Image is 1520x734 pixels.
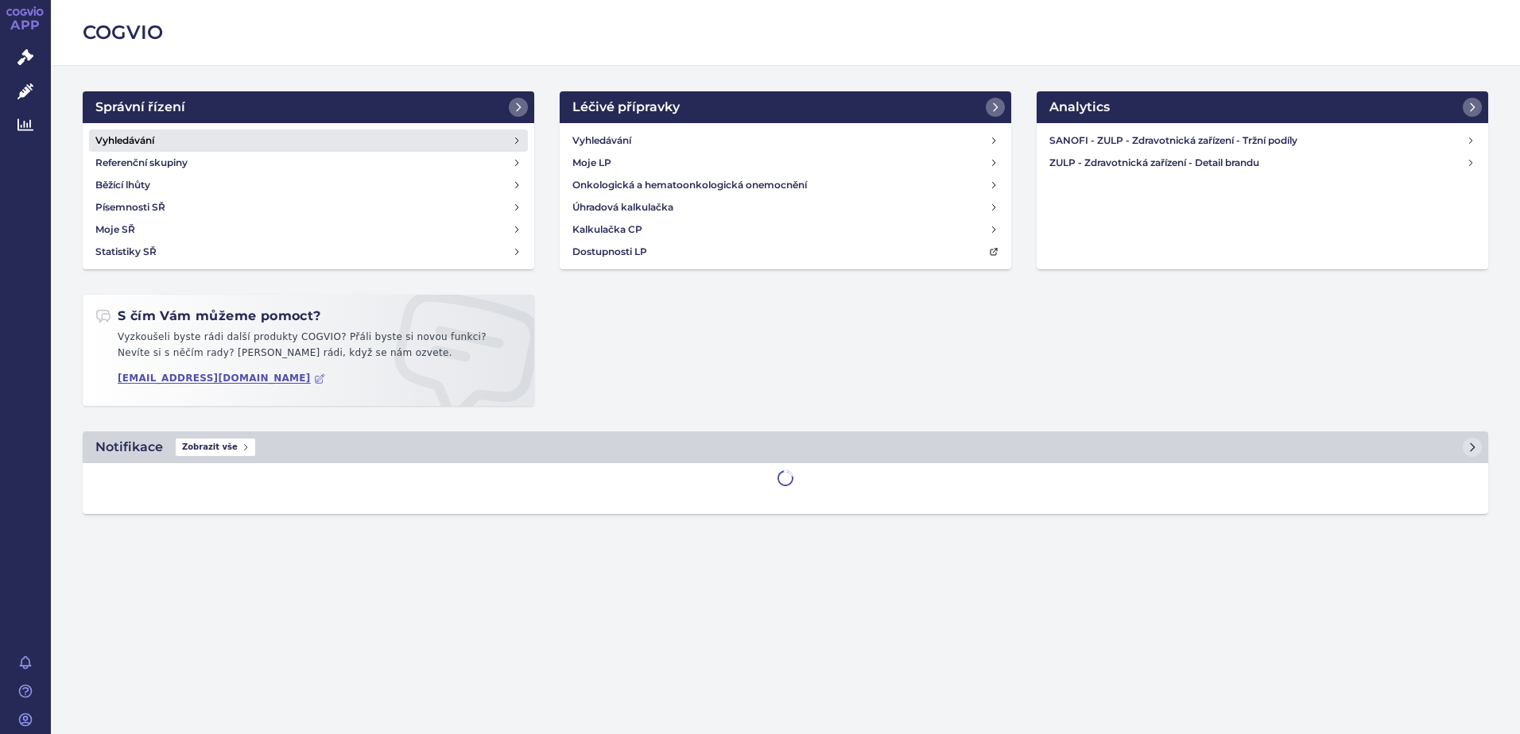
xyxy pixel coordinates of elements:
h4: SANOFI - ZULP - Zdravotnická zařízení - Tržní podíly [1049,133,1466,149]
h2: COGVIO [83,19,1488,46]
a: SANOFI - ZULP - Zdravotnická zařízení - Tržní podíly [1043,129,1482,152]
a: Statistiky SŘ [89,241,528,263]
a: Kalkulačka CP [566,218,1005,241]
h4: Moje LP [572,155,611,171]
span: Zobrazit vše [176,438,255,456]
h4: Referenční skupiny [95,155,188,171]
a: Vyhledávání [566,129,1005,152]
a: Léčivé přípravky [560,91,1011,123]
h4: Moje SŘ [95,222,135,238]
p: Vyzkoušeli byste rádi další produkty COGVIO? Přáli byste si novou funkci? Nevíte si s něčím rady?... [95,330,522,367]
a: NotifikaceZobrazit vše [83,431,1488,463]
a: Vyhledávání [89,129,528,152]
h4: Dostupnosti LP [572,244,647,260]
a: ZULP - Zdravotnická zařízení - Detail brandu [1043,152,1482,174]
h4: Písemnosti SŘ [95,199,165,215]
h4: Vyhledávání [95,133,154,149]
a: Analytics [1037,91,1488,123]
a: [EMAIL_ADDRESS][DOMAIN_NAME] [118,373,325,384]
h4: Vyhledávání [572,133,631,149]
h4: Běžící lhůty [95,177,150,193]
a: Onkologická a hematoonkologická onemocnění [566,174,1005,196]
a: Úhradová kalkulačka [566,196,1005,218]
h4: Statistiky SŘ [95,244,157,260]
a: Běžící lhůty [89,174,528,196]
h2: Léčivé přípravky [572,98,680,117]
a: Moje SŘ [89,218,528,241]
a: Písemnosti SŘ [89,196,528,218]
a: Moje LP [566,152,1005,174]
h4: ZULP - Zdravotnická zařízení - Detail brandu [1049,155,1466,171]
h2: Notifikace [95,438,163,457]
h4: Kalkulačka CP [572,222,642,238]
h4: Úhradová kalkulačka [572,199,673,215]
h2: Správní řízení [95,98,185,117]
h2: Analytics [1049,98,1110,117]
a: Dostupnosti LP [566,241,1005,263]
a: Správní řízení [83,91,534,123]
h2: S čím Vám můžeme pomoct? [95,307,321,325]
a: Referenční skupiny [89,152,528,174]
h4: Onkologická a hematoonkologická onemocnění [572,177,807,193]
